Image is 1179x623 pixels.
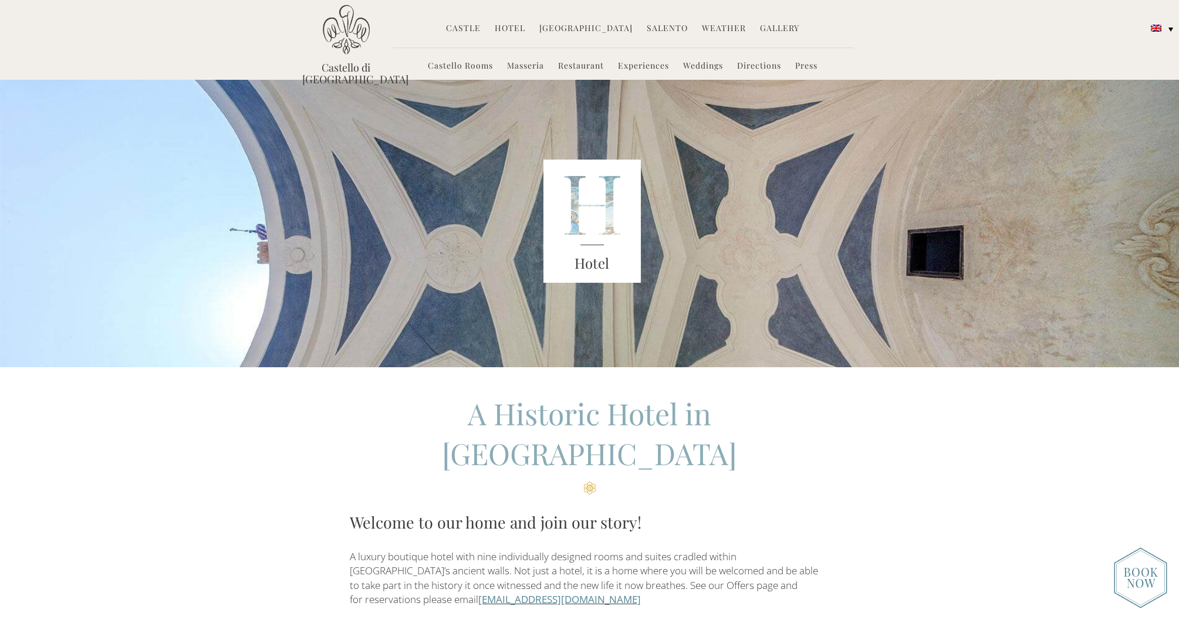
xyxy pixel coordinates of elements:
[760,22,799,36] a: Gallery
[618,60,669,73] a: Experiences
[1151,25,1161,32] img: English
[478,592,641,606] a: [EMAIL_ADDRESS][DOMAIN_NAME]
[737,60,781,73] a: Directions
[302,62,390,85] a: Castello di [GEOGRAPHIC_DATA]
[446,22,481,36] a: Castle
[539,22,633,36] a: [GEOGRAPHIC_DATA]
[350,510,829,534] h3: Welcome to our home and join our story!
[1114,547,1167,608] img: new-booknow.png
[350,394,829,495] h2: A Historic Hotel in [GEOGRAPHIC_DATA]
[683,60,723,73] a: Weddings
[428,60,493,73] a: Castello Rooms
[647,22,688,36] a: Salento
[507,60,544,73] a: Masseria
[558,60,604,73] a: Restaurant
[795,60,817,73] a: Press
[323,5,370,55] img: Castello di Ugento
[702,22,746,36] a: Weather
[543,160,641,283] img: castello_header_block.png
[350,550,829,607] p: A luxury boutique hotel with nine individually designed rooms and suites cradled within [GEOGRAPH...
[543,253,641,274] h3: Hotel
[495,22,525,36] a: Hotel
